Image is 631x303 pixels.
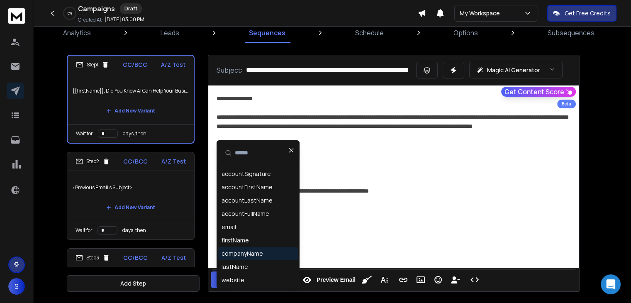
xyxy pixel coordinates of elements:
a: Sequences [244,23,290,43]
div: accountFullName [222,210,269,218]
div: email [222,223,236,231]
div: lastName [222,263,248,271]
div: companyName [222,249,263,258]
p: A/Z Test [161,254,186,262]
a: Options [448,23,483,43]
p: CC/BCC [123,61,147,69]
button: Add New Variant [100,103,162,119]
a: Analytics [58,23,96,43]
button: S [8,278,25,295]
button: Insert Link (Ctrl+K) [395,271,411,288]
p: Created At: [78,17,103,23]
p: [DATE] 03:00 PM [105,16,144,23]
button: Add Step [67,275,200,292]
p: Wait for [76,130,93,137]
img: logo [8,8,25,24]
p: Subject: [217,65,243,75]
li: Step2CC/BCCA/Z Test<Previous Email's Subject>Add New VariantWait fordays, then [67,152,195,240]
p: Get Free Credits [565,9,611,17]
div: Step 3 [76,254,110,261]
button: Preview Email [299,271,357,288]
div: accountLastName [222,196,273,205]
div: Beta [557,100,576,108]
div: firstName [222,236,249,244]
button: Get Free Credits [547,5,616,22]
div: accountSignature [222,170,271,178]
p: Sequences [249,28,285,38]
button: Magic AI Generator [469,62,563,78]
button: More Text [376,271,392,288]
p: 0 % [68,11,72,16]
button: Emoticons [430,271,446,288]
p: Options [453,28,478,38]
p: Magic AI Generator [487,66,540,74]
p: Subsequences [548,28,594,38]
a: Leads [156,23,184,43]
button: Code View [467,271,482,288]
p: A/Z Test [161,61,185,69]
p: Schedule [355,28,384,38]
div: Step 2 [76,158,110,165]
button: Insert Unsubscribe Link [448,271,463,288]
p: Leads [161,28,179,38]
p: CC/BCC [123,157,148,166]
a: Schedule [350,23,389,43]
button: Save [211,271,237,288]
p: <Previous Email's Subject> [72,176,189,199]
p: A/Z Test [161,157,186,166]
button: Clean HTML [359,271,375,288]
button: Insert Image (Ctrl+P) [413,271,429,288]
div: website [222,276,244,284]
p: My Workspace [460,9,503,17]
div: Open Intercom Messenger [601,274,621,294]
button: Add New Variant [100,199,162,216]
div: Draft [120,3,142,14]
span: Preview Email [315,276,357,283]
p: Wait for [76,227,93,234]
p: days, then [123,130,146,137]
button: Get Content Score [501,87,576,97]
div: accountFirstName [222,183,273,191]
li: Step1CC/BCCA/Z Test{{firstName}}, Did You Know AI Can Help Your Business Maximize Growth?Add New ... [67,55,195,144]
p: Analytics [63,28,91,38]
p: {{firstName}}, Did You Know AI Can Help Your Business Maximize Growth? [73,79,189,103]
a: Subsequences [543,23,599,43]
div: Step 1 [76,61,109,68]
h1: Campaigns [78,4,115,14]
p: days, then [122,227,146,234]
p: CC/BCC [123,254,148,262]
